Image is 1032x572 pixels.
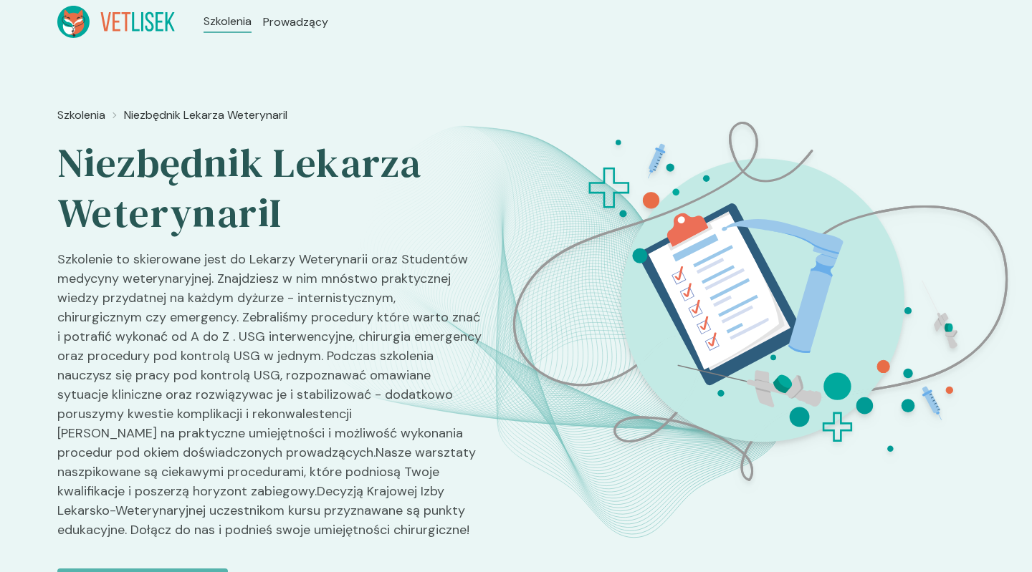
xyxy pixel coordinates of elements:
a: Prowadzący [263,14,328,31]
a: Szkolenia [57,107,105,124]
a: Szkolenia [204,13,252,30]
p: Szkolenie to skierowane jest do Lekarzy Weterynarii oraz Studentów medycyny weterynaryjnej. Znajd... [57,250,483,551]
a: Niezbędnik Lekarza WeterynariI [124,107,287,124]
img: aHe4U0MqNJQqH-My_ProcMH_BT.svg [493,101,1028,502]
h2: Niezbędnik Lekarza WeterynariI [57,138,483,238]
